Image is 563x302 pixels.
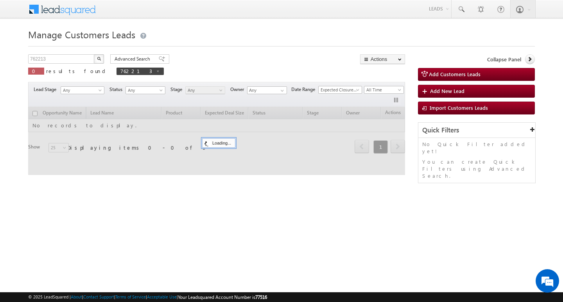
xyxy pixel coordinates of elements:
span: Lead Stage [34,86,59,93]
p: You can create Quick Filters using Advanced Search. [422,158,531,179]
input: Type to Search [247,86,287,94]
a: Any [185,86,225,94]
a: Contact Support [83,294,114,299]
span: Manage Customers Leads [28,28,135,41]
span: Advanced Search [115,55,152,63]
a: Acceptable Use [147,294,177,299]
a: All Time [364,86,404,94]
a: Any [61,86,104,94]
span: 762213 [120,68,152,74]
a: About [71,294,82,299]
div: Quick Filters [418,123,535,138]
span: Any [186,87,223,94]
p: No Quick Filter added yet! [422,141,531,155]
span: © 2025 LeadSquared | | | | | [28,293,267,301]
button: Actions [360,54,405,64]
span: Your Leadsquared Account Number is [178,294,267,300]
span: Add Customers Leads [429,71,481,77]
div: Loading... [202,138,235,148]
a: Any [126,86,165,94]
span: Stage [170,86,185,93]
img: Search [97,57,101,61]
span: 0 [32,68,40,74]
span: Expected Closure Date [319,86,359,93]
a: Expected Closure Date [318,86,362,94]
span: Import Customers Leads [430,104,488,111]
span: 77516 [255,294,267,300]
a: Show All Items [276,87,286,95]
a: Terms of Service [115,294,146,299]
span: Collapse Panel [487,56,521,63]
span: Owner [230,86,247,93]
span: Any [126,87,163,94]
span: Add New Lead [430,88,464,94]
span: results found [46,68,108,74]
span: Date Range [291,86,318,93]
span: Any [61,87,102,94]
span: Status [109,86,126,93]
span: All Time [364,86,402,93]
